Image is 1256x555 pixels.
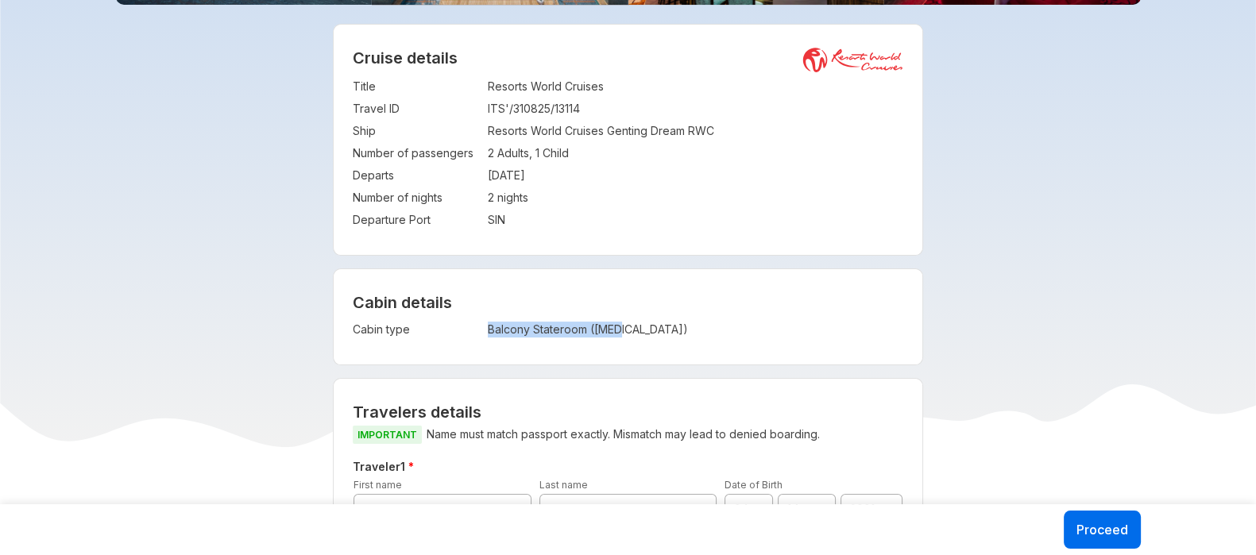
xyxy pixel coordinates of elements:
h2: Travelers details [353,403,903,422]
td: Number of nights [353,187,480,209]
td: Travel ID [353,98,480,120]
td: : [480,98,488,120]
p: Name must match passport exactly. Mismatch may lead to denied boarding. [353,425,903,445]
span: IMPORTANT [353,426,422,444]
button: Proceed [1064,511,1141,549]
td: Departure Port [353,209,480,231]
td: Number of passengers [353,142,480,164]
h4: Cabin details [353,293,903,312]
td: : [480,142,488,164]
td: Balcony Stateroom ([MEDICAL_DATA]) [488,318,780,341]
button: Clear [759,502,769,518]
h5: Traveler 1 [350,457,906,476]
td: 2 Adults, 1 Child [488,142,903,164]
td: 2 nights [488,187,903,209]
td: [DATE] [488,164,903,187]
td: Departs [353,164,480,187]
td: Resorts World Cruises [488,75,903,98]
td: : [480,209,488,231]
button: Clear [822,502,832,518]
td: : [480,120,488,142]
label: Last name [539,479,588,491]
label: Date of Birth [725,479,783,491]
label: First name [354,479,402,491]
span: 2001 [850,501,883,517]
span: 04 [734,501,755,517]
td: : [480,318,488,341]
td: ITS'/310825/13114 [488,98,903,120]
td: : [480,187,488,209]
td: Ship [353,120,480,142]
td: : [480,164,488,187]
td: Cabin type [353,318,480,341]
button: Clear [889,502,899,518]
span: May [787,501,817,517]
td: Title [353,75,480,98]
td: Resorts World Cruises Genting Dream RWC [488,120,903,142]
td: : [480,75,488,98]
h2: Cruise details [353,48,903,67]
td: SIN [488,209,903,231]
